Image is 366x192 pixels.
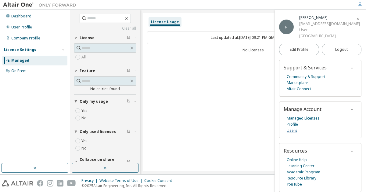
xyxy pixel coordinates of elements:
[147,48,359,53] div: No Licenses
[335,46,348,53] span: Logout
[127,68,131,73] span: Clear filter
[127,35,131,40] span: Clear filter
[81,107,89,114] label: Yes
[287,169,320,175] a: Academic Program
[287,86,311,92] a: Altair Connect
[11,68,27,73] div: On Prem
[3,2,79,8] img: Altair One
[290,47,308,52] span: Edit Profile
[81,54,87,61] label: All
[11,58,29,63] div: Managed
[81,183,176,188] p: © 2025 Altair Engineering, Inc. All Rights Reserved.
[37,180,43,186] img: facebook.svg
[299,21,360,27] div: [EMAIL_ADDRESS][DOMAIN_NAME]
[11,36,40,41] div: Company Profile
[284,147,307,154] span: Resources
[80,99,108,104] span: Only my usage
[284,64,327,71] span: Support & Services
[80,129,116,134] span: Only used licenses
[287,175,316,181] a: Resource Library
[285,24,288,30] span: P
[47,180,53,186] img: instagram.svg
[11,25,32,30] div: User Profile
[284,106,321,113] span: Manage Account
[80,68,95,73] span: Feature
[74,64,136,78] button: Feature
[2,180,33,186] img: altair_logo.svg
[322,44,362,55] button: Logout
[144,178,176,183] div: Cookie Consent
[299,27,360,33] div: User
[127,160,131,164] span: Clear filter
[11,14,31,19] div: Dashboard
[74,26,136,31] a: Clear all
[287,163,314,169] a: Learning Center
[81,145,88,152] label: No
[287,121,298,127] a: Profile
[287,181,302,187] a: YouTube
[287,115,320,121] a: Managed Licenses
[99,178,144,183] div: Website Terms of Use
[80,157,127,167] span: Collapse on share string
[81,114,88,122] label: No
[67,180,76,186] img: youtube.svg
[151,20,179,24] div: License Usage
[74,95,136,108] button: Only my usage
[81,137,89,145] label: Yes
[57,180,63,186] img: linkedin.svg
[74,31,136,45] button: License
[127,129,131,134] span: Clear filter
[147,31,359,44] div: Last updated at: [DATE] 09:21 PM GMT+1
[299,33,360,39] div: [GEOGRAPHIC_DATA]
[287,74,325,80] a: Community & Support
[287,127,297,134] a: Users
[4,47,36,52] div: License Settings
[279,44,319,55] a: Edit Profile
[299,15,360,21] div: PATRICIA FREITAS
[287,157,307,163] a: Online Help
[80,35,95,40] span: License
[81,178,99,183] div: Privacy
[74,155,136,169] button: Collapse on share string
[74,125,136,138] button: Only used licenses
[74,87,136,91] div: No entries found
[287,80,308,86] a: Marketplace
[127,99,131,104] span: Clear filter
